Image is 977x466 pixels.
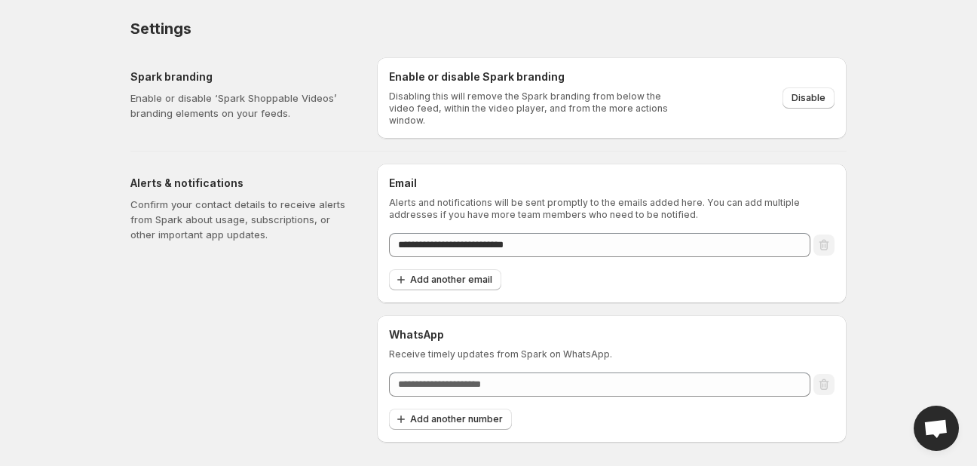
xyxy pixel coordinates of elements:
[389,348,835,360] p: Receive timely updates from Spark on WhatsApp.
[783,87,835,109] button: Disable
[130,90,353,121] p: Enable or disable ‘Spark Shoppable Videos’ branding elements on your feeds.
[130,20,191,38] span: Settings
[389,327,835,342] h6: WhatsApp
[410,413,503,425] span: Add another number
[389,176,835,191] h6: Email
[389,90,678,127] p: Disabling this will remove the Spark branding from below the video feed, within the video player,...
[389,197,835,221] p: Alerts and notifications will be sent promptly to the emails added here. You can add multiple add...
[130,176,353,191] h5: Alerts & notifications
[130,69,353,84] h5: Spark branding
[914,406,959,451] div: Open chat
[792,92,825,104] span: Disable
[389,69,678,84] h6: Enable or disable Spark branding
[130,197,353,242] p: Confirm your contact details to receive alerts from Spark about usage, subscriptions, or other im...
[389,409,512,430] button: Add another number
[389,269,501,290] button: Add another email
[410,274,492,286] span: Add another email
